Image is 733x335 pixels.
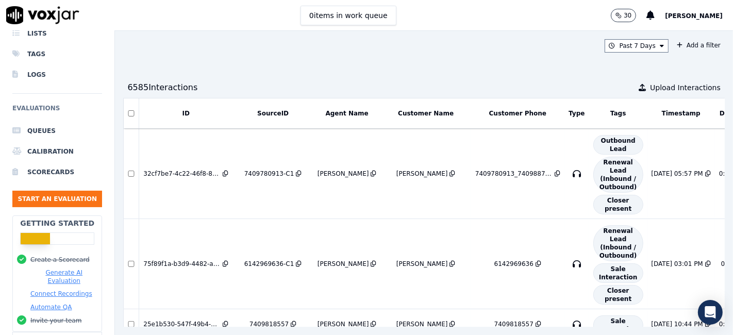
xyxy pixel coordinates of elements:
a: Queues [12,121,102,141]
div: 6142969636-C1 [244,260,294,268]
span: Closer present [593,285,643,305]
button: Tags [610,109,626,118]
button: Connect Recordings [30,290,92,298]
button: Customer Name [398,109,454,118]
div: 32cf7be7-4c22-46f8-8b18-1b564a22157a [143,170,221,178]
h6: Evaluations [12,102,102,121]
div: [PERSON_NAME] [396,320,448,328]
button: 0items in work queue [301,6,396,25]
div: 25e1b530-547f-49b4-b5b2-ca27abfcad5e [143,320,221,328]
div: 7409818557 [249,320,289,328]
div: 6585 Interaction s [127,81,197,94]
span: Sale Interaction [593,315,643,335]
a: Logs [12,64,102,85]
span: Renewal Lead (Inbound / Outbound) [593,225,643,261]
span: [PERSON_NAME] [665,12,723,20]
span: Renewal Lead (Inbound / Outbound) [593,157,643,193]
div: [PERSON_NAME] [318,260,369,268]
button: Type [569,109,585,118]
button: Create a Scorecard [30,256,90,264]
button: 30 [611,9,646,22]
div: [PERSON_NAME] [318,170,369,178]
button: SourceID [257,109,289,118]
button: Generate AI Evaluation [30,269,97,285]
div: [DATE] 10:44 PM [652,320,703,328]
div: 75f89f1a-b3d9-4482-a44f-b6f29530a027 [143,260,221,268]
button: Upload Interactions [639,82,721,93]
div: [PERSON_NAME] [318,320,369,328]
div: [DATE] 05:57 PM [652,170,703,178]
div: 7409818557 [494,320,534,328]
button: Automate QA [30,303,72,311]
div: Open Intercom Messenger [698,300,723,325]
button: Invite your team [30,316,81,325]
button: Add a filter [673,39,725,52]
span: Outbound Lead [593,135,643,155]
span: Closer present [593,195,643,214]
a: Tags [12,44,102,64]
h2: Getting Started [20,218,94,228]
button: Past 7 Days [605,39,669,53]
div: 6142969636 [494,260,534,268]
div: 7409780913_7409887408 [475,170,553,178]
button: Timestamp [662,109,701,118]
div: 7409780913-C1 [244,170,294,178]
a: Scorecards [12,162,102,182]
button: 30 [611,9,636,22]
button: [PERSON_NAME] [665,9,733,22]
div: [PERSON_NAME] [396,260,448,268]
span: Upload Interactions [650,82,721,93]
div: [DATE] 03:01 PM [652,260,703,268]
span: Sale Interaction [593,263,643,283]
button: Start an Evaluation [12,191,102,207]
a: Calibration [12,141,102,162]
img: voxjar logo [6,6,79,24]
button: Customer Phone [489,109,546,118]
a: Lists [12,23,102,44]
button: ID [182,109,190,118]
div: [PERSON_NAME] [396,170,448,178]
p: 30 [624,11,631,20]
button: Agent Name [326,109,369,118]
